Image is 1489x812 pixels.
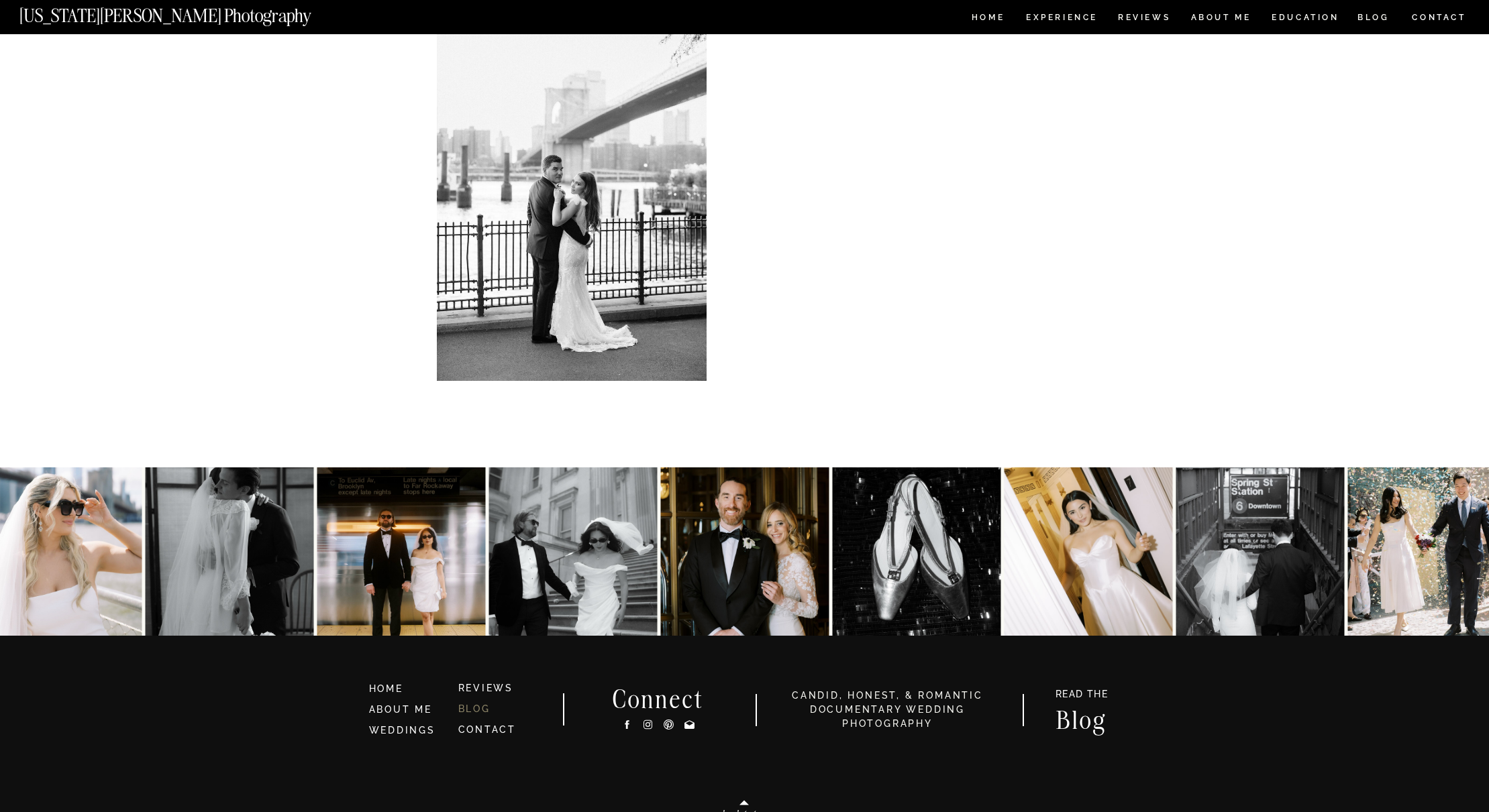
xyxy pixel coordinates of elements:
img: K&J [317,467,485,636]
a: Blog [1043,708,1121,730]
img: Lauren 🤍 [1004,467,1172,636]
img: Party 4 the Zarones [832,467,1000,636]
a: [US_STATE][PERSON_NAME] Photography [19,7,356,18]
a: BLOG [1357,13,1390,25]
a: HOME [969,13,1007,25]
a: WEDDINGS [369,725,435,736]
a: HOME [369,682,447,697]
h3: candid, honest, & romantic Documentary Wedding photography [775,689,1000,731]
a: ABOUT ME [369,704,432,715]
a: ABOUT ME [1190,13,1251,25]
h2: Connect [595,687,721,709]
a: CONTACT [458,724,517,735]
a: CONTACT [1411,10,1467,25]
img: Anna & Felipe — embracing the moment, and the magic follows. [145,467,313,636]
a: Experience [1026,13,1096,25]
img: Kat & Jett, NYC style [489,467,657,636]
a: READ THE [1049,689,1115,703]
a: REVIEWS [458,683,514,693]
img: A&R at The Beekman [660,467,829,636]
img: 🤍🤍🤍 [1176,467,1344,636]
a: REVIEWS [1118,13,1168,25]
a: BLOG [458,703,491,714]
a: EDUCATION [1270,13,1341,25]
